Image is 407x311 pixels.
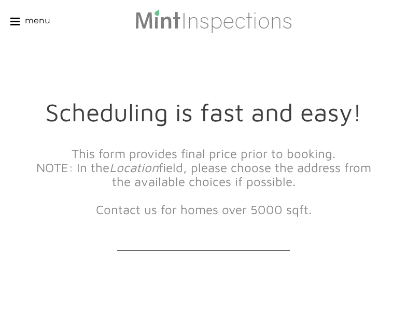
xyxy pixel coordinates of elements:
[45,97,362,126] font: Scheduling is fast and easy!
[72,146,335,161] font: This form provides final price prior to booking.
[109,160,159,175] em: Location
[25,17,50,25] span: menu
[134,8,292,33] img: Mint Inspections
[31,135,376,240] div: ​
[36,160,371,217] font: NOTE: In the field, please choose the address from the available choices if possible. ​Contact us...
